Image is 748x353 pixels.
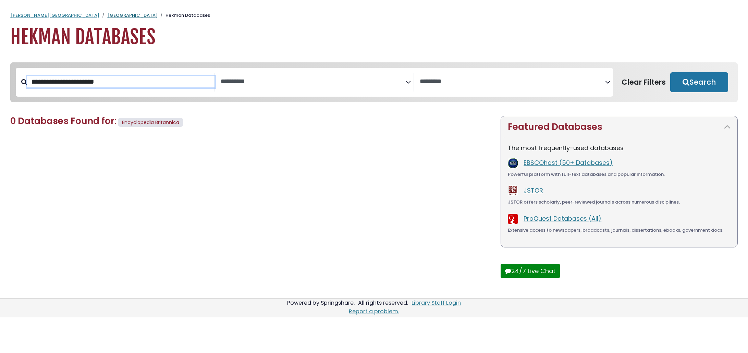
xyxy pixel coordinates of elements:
textarea: Search [420,78,605,85]
input: Search database by title or keyword [27,76,214,87]
div: Extensive access to newspapers, broadcasts, journals, dissertations, ebooks, government docs. [508,227,731,234]
a: JSTOR [524,186,543,195]
button: Featured Databases [501,116,737,138]
a: ProQuest Databases (All) [524,214,601,223]
div: All rights reserved. [357,299,409,307]
a: [GEOGRAPHIC_DATA] [107,12,158,19]
button: Submit for Search Results [670,72,728,92]
div: Powerful platform with full-text databases and popular information. [508,171,731,178]
a: EBSCOhost (50+ Databases) [524,158,613,167]
div: JSTOR offers scholarly, peer-reviewed journals across numerous disciplines. [508,199,731,206]
p: The most frequently-used databases [508,143,731,153]
span: Encyclopedia Britannica [122,119,179,126]
button: Clear Filters [617,72,670,92]
h1: Hekman Databases [10,26,738,49]
div: Powered by Springshare. [286,299,356,307]
nav: Search filters [10,62,738,102]
button: 24/7 Live Chat [501,264,560,278]
nav: breadcrumb [10,12,738,19]
a: [PERSON_NAME][GEOGRAPHIC_DATA] [10,12,99,19]
textarea: Search [221,78,406,85]
a: Report a problem. [349,307,399,315]
li: Hekman Databases [158,12,210,19]
a: Library Staff Login [412,299,461,307]
span: 0 Databases Found for: [10,115,117,127]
